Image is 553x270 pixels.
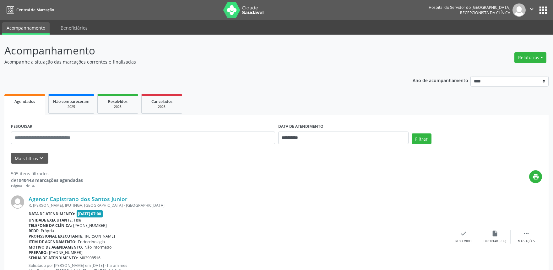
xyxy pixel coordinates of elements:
span: [PERSON_NAME] [85,233,115,239]
i: insert_drive_file [491,230,498,237]
div: Resolvido [455,239,471,244]
strong: 1940443 marcações agendadas [16,177,83,183]
button: Relatórios [514,52,546,63]
span: Não compareceram [53,99,89,104]
div: 505 itens filtrados [11,170,83,177]
div: Página 1 de 34 [11,183,83,189]
label: DATA DE ATENDIMENTO [278,122,323,132]
span: Resolvidos [108,99,127,104]
span: Cancelados [151,99,172,104]
button: apps [538,5,549,16]
i: check [460,230,467,237]
button:  [526,3,538,17]
b: Profissional executante: [29,233,84,239]
img: img [512,3,526,17]
b: Preparo: [29,250,48,255]
i: keyboard_arrow_down [38,155,45,162]
p: Ano de acompanhamento [413,76,468,84]
div: 2025 [53,104,89,109]
i: print [532,173,539,180]
div: 2025 [102,104,133,109]
div: 2025 [146,104,177,109]
b: Item de agendamento: [29,239,77,245]
a: Acompanhamento [2,22,50,35]
a: Beneficiários [56,22,92,33]
span: Agendados [14,99,35,104]
span: M02908516 [79,255,100,261]
span: Hse [74,217,81,223]
span: Própria [41,228,54,233]
span: [DATE] 07:00 [77,210,103,217]
div: Exportar (PDF) [484,239,506,244]
b: Telefone da clínica: [29,223,72,228]
span: [PHONE_NUMBER] [49,250,83,255]
img: img [11,195,24,209]
b: Motivo de agendamento: [29,245,83,250]
span: Não informado [84,245,111,250]
div: de [11,177,83,183]
b: Senha de atendimento: [29,255,78,261]
b: Data de atendimento: [29,211,75,217]
label: PESQUISAR [11,122,32,132]
a: Central de Marcação [4,5,54,15]
p: Acompanhamento [4,43,385,59]
b: Rede: [29,228,40,233]
div: Hospital do Servidor do [GEOGRAPHIC_DATA] [429,5,510,10]
span: Central de Marcação [16,7,54,13]
button: Filtrar [412,133,431,144]
span: Endocrinologia [78,239,105,245]
p: Acompanhe a situação das marcações correntes e finalizadas [4,59,385,65]
b: Unidade executante: [29,217,73,223]
div: R. [PERSON_NAME], IPUTINGA, [GEOGRAPHIC_DATA] - [GEOGRAPHIC_DATA] [29,203,448,208]
i:  [523,230,530,237]
div: Mais ações [518,239,535,244]
span: Recepcionista da clínica [460,10,510,15]
button: Mais filtroskeyboard_arrow_down [11,153,48,164]
i:  [528,6,535,13]
span: [PHONE_NUMBER] [73,223,107,228]
a: Agenor Capistrano dos Santos Junior [29,195,127,202]
button: print [529,170,542,183]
